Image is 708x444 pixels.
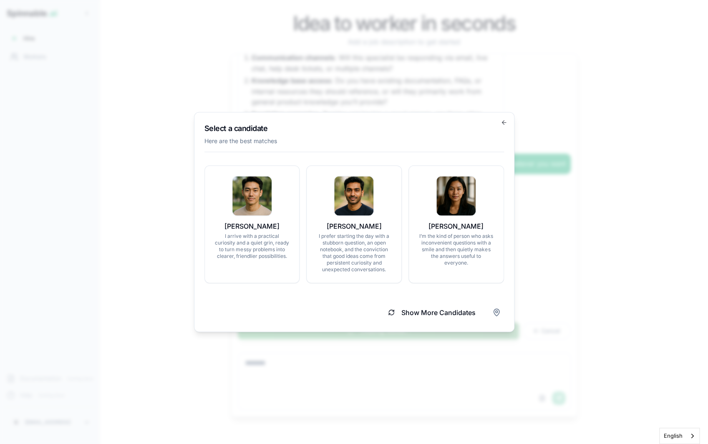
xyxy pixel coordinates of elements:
p: I’m the kind of person who asks inconvenient questions with a smile and then quietly makes the an... [419,233,494,266]
p: [PERSON_NAME] [317,221,391,231]
p: I arrive with a practical curiosity and a quiet grin, ready to turn messy problems into clearer, ... [215,233,290,260]
img: Vincent Redcloud [232,177,272,216]
p: [PERSON_NAME] [419,221,494,231]
p: Here are the best matches [204,137,504,145]
img: Freya Kim [436,177,476,216]
p: [PERSON_NAME] [215,221,290,231]
p: I prefer starting the day with a stubborn question, an open notebook, and the conviction that goo... [317,233,391,273]
h2: Select a candidate [204,123,504,134]
button: Filter by region [489,305,504,320]
button: Show More Candidates [378,303,486,322]
img: Mateo Rawat [334,177,373,216]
